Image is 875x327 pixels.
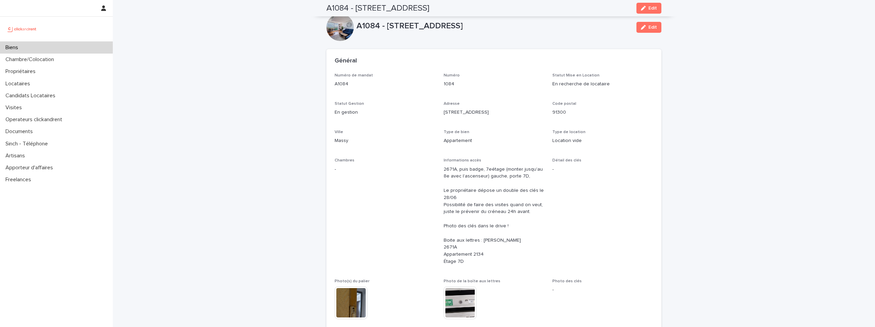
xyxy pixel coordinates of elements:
[552,81,653,88] p: En recherche de locataire
[335,57,357,65] h2: Général
[552,158,581,162] span: Détail des clés
[444,81,544,88] p: 1084
[444,73,460,77] span: Numéro
[3,68,41,75] p: Propriétaires
[326,3,429,13] h2: A1084 - [STREET_ADDRESS]
[3,128,38,135] p: Documents
[552,73,600,77] span: Statut Mise en Location
[3,153,30,159] p: Artisans
[444,137,544,144] p: Appartement
[648,6,657,11] span: Edit
[444,158,481,162] span: Informations accès
[444,102,460,106] span: Adresse
[552,130,585,134] span: Type de location
[335,109,435,116] p: En gestion
[444,130,469,134] span: Type de bien
[335,166,435,173] p: -
[335,158,354,162] span: Chambres
[335,137,435,144] p: Massy
[356,21,631,31] p: A1084 - [STREET_ADDRESS]
[3,93,61,99] p: Candidats Locataires
[335,81,435,88] p: A1084
[552,109,653,116] p: 91300
[3,165,58,171] p: Apporteur d'affaires
[3,176,37,183] p: Freelances
[552,166,653,173] p: -
[335,279,369,283] span: Photo(s) du palier
[648,25,657,30] span: Edit
[5,22,39,36] img: UCB0brd3T0yccxBKYDjQ
[3,116,68,123] p: Operateurs clickandrent
[3,56,59,63] p: Chambre/Colocation
[3,44,24,51] p: Biens
[552,286,653,294] p: -
[552,279,582,283] span: Photo des clés
[3,141,53,147] p: Sinch - Téléphone
[444,279,500,283] span: Photo de la boîte aux lettres
[335,102,364,106] span: Statut Gestion
[444,109,544,116] p: [STREET_ADDRESS]
[3,81,36,87] p: Locataires
[335,73,373,77] span: Numéro de mandat
[636,22,661,33] button: Edit
[3,104,27,111] p: Visites
[335,130,343,134] span: Ville
[552,102,576,106] span: Code postal
[444,166,544,265] p: 2671A, puis badge, 7eétage (monter jusqu'au 8e avec l'ascenseur) gauche, porte 7D, Le propriétair...
[552,137,653,144] p: Location vide
[636,3,661,14] button: Edit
